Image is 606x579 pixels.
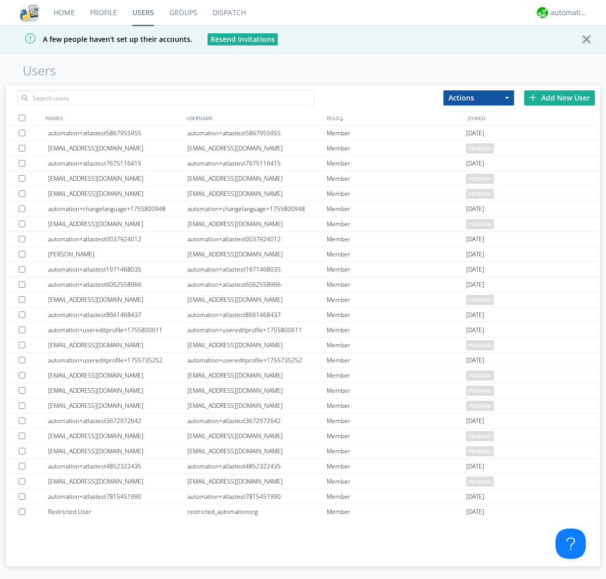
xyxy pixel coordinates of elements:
[187,156,327,171] div: automation+atlastest7675116415
[6,307,600,323] a: automation+atlastest8661468437automation+atlastest8661468437Member[DATE]
[6,217,600,232] a: [EMAIL_ADDRESS][DOMAIN_NAME][EMAIL_ADDRESS][DOMAIN_NAME]Memberpending
[327,247,466,261] div: Member
[48,141,187,155] div: [EMAIL_ADDRESS][DOMAIN_NAME]
[187,126,327,140] div: automation+atlastest5867955955
[466,219,494,229] span: pending
[6,353,600,368] a: automation+usereditprofile+1755735252automation+usereditprofile+1755735252Member[DATE]
[6,338,600,353] a: [EMAIL_ADDRESS][DOMAIN_NAME][EMAIL_ADDRESS][DOMAIN_NAME]Memberpending
[17,90,314,106] input: Search users
[6,459,600,474] a: automation+atlastest4852322435automation+atlastest4852322435Member[DATE]
[443,90,514,106] button: Actions
[466,353,484,368] span: [DATE]
[48,489,187,504] div: automation+atlastest7815451990
[6,474,600,489] a: [EMAIL_ADDRESS][DOMAIN_NAME][EMAIL_ADDRESS][DOMAIN_NAME]Memberpending
[466,386,494,396] span: pending
[466,446,494,456] span: pending
[43,111,184,125] div: NAMES
[6,247,600,262] a: [PERSON_NAME][EMAIL_ADDRESS][DOMAIN_NAME]Member[DATE]
[327,353,466,367] div: Member
[187,141,327,155] div: [EMAIL_ADDRESS][DOMAIN_NAME]
[6,292,600,307] a: [EMAIL_ADDRESS][DOMAIN_NAME][EMAIL_ADDRESS][DOMAIN_NAME]Memberpending
[48,368,187,383] div: [EMAIL_ADDRESS][DOMAIN_NAME]
[48,429,187,443] div: [EMAIL_ADDRESS][DOMAIN_NAME]
[327,504,466,519] div: Member
[48,398,187,413] div: [EMAIL_ADDRESS][DOMAIN_NAME]
[48,201,187,216] div: automation+changelanguage+1755800948
[524,90,595,106] div: Add New User
[466,323,484,338] span: [DATE]
[187,429,327,443] div: [EMAIL_ADDRESS][DOMAIN_NAME]
[6,489,600,504] a: automation+atlastest7815451990automation+atlastest7815451990Member[DATE]
[6,413,600,429] a: automation+atlastest3672972642automation+atlastest3672972642Member[DATE]
[466,277,484,292] span: [DATE]
[327,262,466,277] div: Member
[466,247,484,262] span: [DATE]
[327,489,466,504] div: Member
[48,383,187,398] div: [EMAIL_ADDRESS][DOMAIN_NAME]
[48,459,187,473] div: automation+atlastest4852322435
[327,307,466,322] div: Member
[6,504,600,519] a: Restricted Userrestricted_automationorgMember[DATE]
[327,217,466,231] div: Member
[48,504,187,519] div: Restricted User
[187,277,327,292] div: automation+atlastest6062558966
[6,126,600,141] a: automation+atlastest5867955955automation+atlastest5867955955Member[DATE]
[466,295,494,305] span: pending
[466,143,494,153] span: pending
[48,247,187,261] div: [PERSON_NAME]
[466,401,494,411] span: pending
[466,156,484,171] span: [DATE]
[6,141,600,156] a: [EMAIL_ADDRESS][DOMAIN_NAME][EMAIL_ADDRESS][DOMAIN_NAME]Memberpending
[48,126,187,140] div: automation+atlastest5867955955
[187,307,327,322] div: automation+atlastest8661468437
[6,262,600,277] a: automation+atlastest1971468035automation+atlastest1971468035Member[DATE]
[324,111,465,125] div: ROLE
[187,489,327,504] div: automation+atlastest7815451990
[187,504,327,519] div: restricted_automationorg
[466,201,484,217] span: [DATE]
[327,201,466,216] div: Member
[529,94,536,101] img: plus.svg
[48,413,187,428] div: automation+atlastest3672972642
[187,474,327,489] div: [EMAIL_ADDRESS][DOMAIN_NAME]
[6,429,600,444] a: [EMAIL_ADDRESS][DOMAIN_NAME][EMAIL_ADDRESS][DOMAIN_NAME]Memberpending
[466,174,494,184] span: pending
[327,459,466,473] div: Member
[327,383,466,398] div: Member
[6,156,600,171] a: automation+atlastest7675116415automation+atlastest7675116415Member[DATE]
[187,459,327,473] div: automation+atlastest4852322435
[187,201,327,216] div: automation+changelanguage+1755800948
[327,413,466,428] div: Member
[465,111,606,125] div: JOINED
[327,338,466,352] div: Member
[187,171,327,186] div: [EMAIL_ADDRESS][DOMAIN_NAME]
[466,340,494,350] span: pending
[187,398,327,413] div: [EMAIL_ADDRESS][DOMAIN_NAME]
[6,444,600,459] a: [EMAIL_ADDRESS][DOMAIN_NAME][EMAIL_ADDRESS][DOMAIN_NAME]Memberpending
[327,429,466,443] div: Member
[48,156,187,171] div: automation+atlastest7675116415
[48,171,187,186] div: [EMAIL_ADDRESS][DOMAIN_NAME]
[187,444,327,458] div: [EMAIL_ADDRESS][DOMAIN_NAME]
[6,201,600,217] a: automation+changelanguage+1755800948automation+changelanguage+1755800948Member[DATE]
[327,126,466,140] div: Member
[327,398,466,413] div: Member
[48,444,187,458] div: [EMAIL_ADDRESS][DOMAIN_NAME]
[466,413,484,429] span: [DATE]
[6,232,600,247] a: automation+atlastest0037924012automation+atlastest0037924012Member[DATE]
[48,262,187,277] div: automation+atlastest1971468035
[466,307,484,323] span: [DATE]
[187,186,327,201] div: [EMAIL_ADDRESS][DOMAIN_NAME]
[327,171,466,186] div: Member
[466,232,484,247] span: [DATE]
[187,413,327,428] div: automation+atlastest3672972642
[6,171,600,186] a: [EMAIL_ADDRESS][DOMAIN_NAME][EMAIL_ADDRESS][DOMAIN_NAME]Memberpending
[187,247,327,261] div: [EMAIL_ADDRESS][DOMAIN_NAME]
[48,217,187,231] div: [EMAIL_ADDRESS][DOMAIN_NAME]
[6,368,600,383] a: [EMAIL_ADDRESS][DOMAIN_NAME][EMAIL_ADDRESS][DOMAIN_NAME]Memberpending
[466,189,494,199] span: pending
[48,292,187,307] div: [EMAIL_ADDRESS][DOMAIN_NAME]
[48,232,187,246] div: automation+atlastest0037924012
[48,323,187,337] div: automation+usereditprofile+1755800611
[187,368,327,383] div: [EMAIL_ADDRESS][DOMAIN_NAME]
